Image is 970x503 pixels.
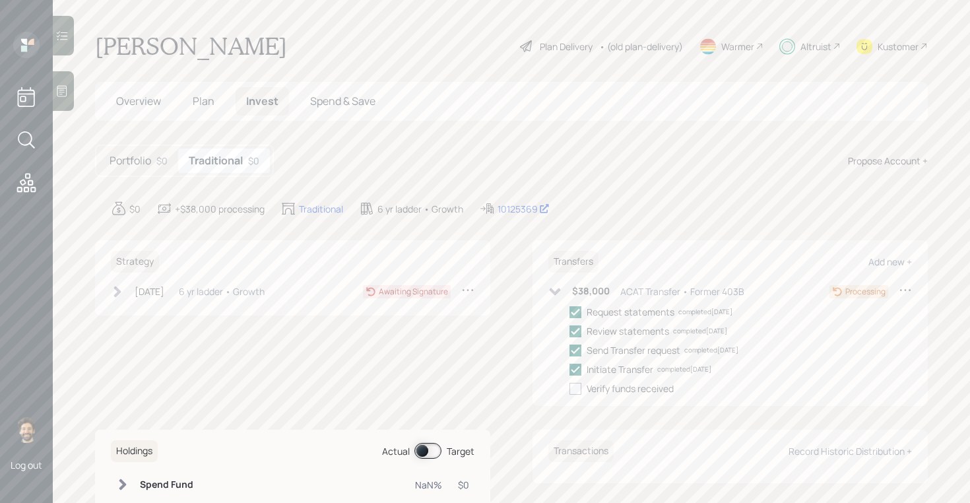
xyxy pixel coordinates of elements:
[447,444,474,458] div: Target
[673,326,727,336] div: completed [DATE]
[193,94,214,108] span: Plan
[129,202,141,216] div: $0
[587,305,674,319] div: Request statements
[382,444,410,458] div: Actual
[848,154,928,168] div: Propose Account +
[377,202,463,216] div: 6 yr ladder • Growth
[587,362,653,376] div: Initiate Transfer
[95,32,287,61] h1: [PERSON_NAME]
[868,255,912,268] div: Add new +
[110,154,151,167] h5: Portfolio
[415,478,442,492] div: NaN%
[587,343,680,357] div: Send Transfer request
[800,40,831,53] div: Altruist
[135,285,164,298] div: [DATE]
[572,286,610,297] h6: $38,000
[175,202,265,216] div: +$38,000 processing
[587,324,669,338] div: Review statements
[845,286,886,298] div: Processing
[116,94,161,108] span: Overview
[599,40,683,53] div: • (old plan-delivery)
[140,479,203,490] h6: Spend Fund
[246,94,278,108] span: Invest
[878,40,919,53] div: Kustomer
[620,285,744,298] div: ACAT Transfer • Former 403B
[540,40,593,53] div: Plan Delivery
[657,364,711,374] div: completed [DATE]
[189,154,243,167] h5: Traditional
[548,440,614,462] h6: Transactions
[379,286,448,298] div: Awaiting Signature
[684,345,738,355] div: completed [DATE]
[678,307,732,317] div: completed [DATE]
[587,382,674,395] div: Verify funds received
[111,251,159,273] h6: Strategy
[179,285,265,298] div: 6 yr ladder • Growth
[789,445,912,457] div: Record Historic Distribution +
[548,251,598,273] h6: Transfers
[13,417,40,443] img: eric-schwartz-headshot.png
[111,440,158,462] h6: Holdings
[299,202,343,216] div: Traditional
[721,40,754,53] div: Warmer
[310,94,375,108] span: Spend & Save
[498,202,550,216] div: 10125369
[248,154,259,168] div: $0
[156,154,168,168] div: $0
[458,478,469,492] div: $0
[11,459,42,471] div: Log out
